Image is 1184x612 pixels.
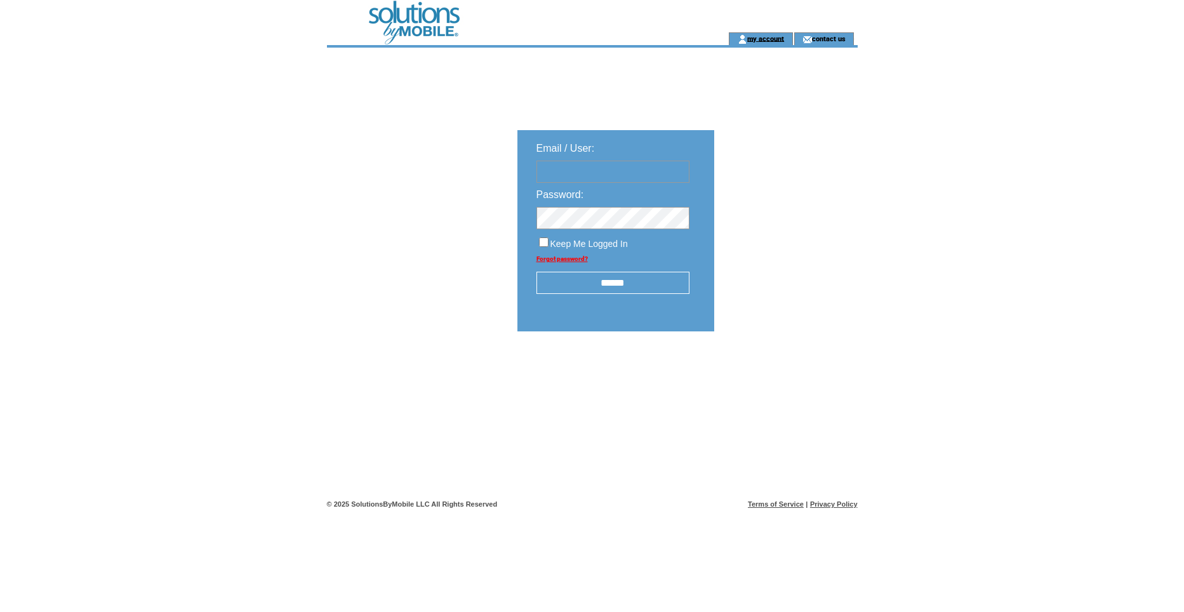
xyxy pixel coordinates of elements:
span: Email / User: [536,143,595,154]
img: account_icon.gif [738,34,747,44]
a: Privacy Policy [810,500,858,508]
img: transparent.png [751,363,815,379]
span: | [806,500,808,508]
span: Keep Me Logged In [550,239,628,249]
span: © 2025 SolutionsByMobile LLC All Rights Reserved [327,500,498,508]
span: Password: [536,189,584,200]
a: Terms of Service [748,500,804,508]
a: my account [747,34,784,43]
a: contact us [812,34,846,43]
a: Forgot password? [536,255,588,262]
img: contact_us_icon.gif [802,34,812,44]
